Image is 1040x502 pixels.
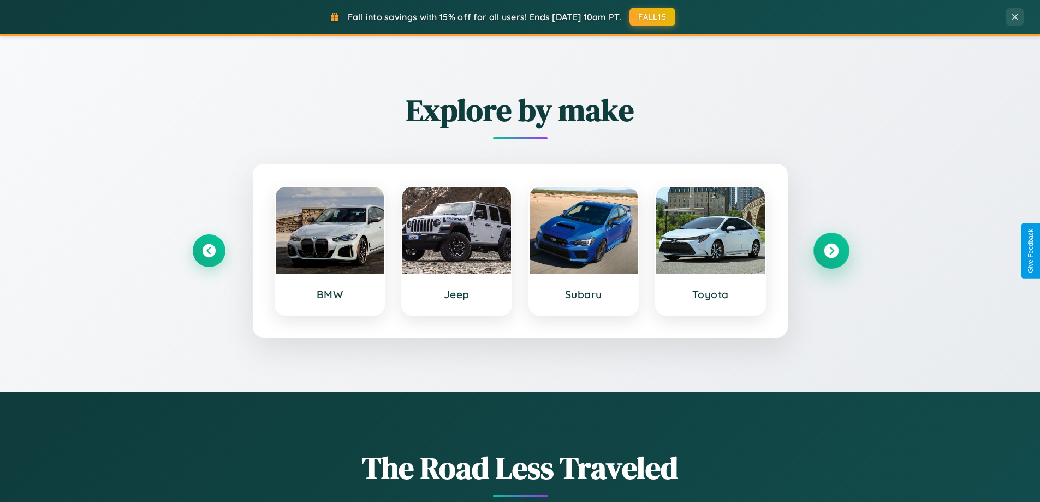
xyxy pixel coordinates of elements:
[629,8,675,26] button: FALL15
[287,288,373,301] h3: BMW
[667,288,754,301] h3: Toyota
[348,11,621,22] span: Fall into savings with 15% off for all users! Ends [DATE] 10am PT.
[193,447,848,489] h1: The Road Less Traveled
[1027,229,1035,273] div: Give Feedback
[413,288,500,301] h3: Jeep
[540,288,627,301] h3: Subaru
[193,89,848,131] h2: Explore by make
